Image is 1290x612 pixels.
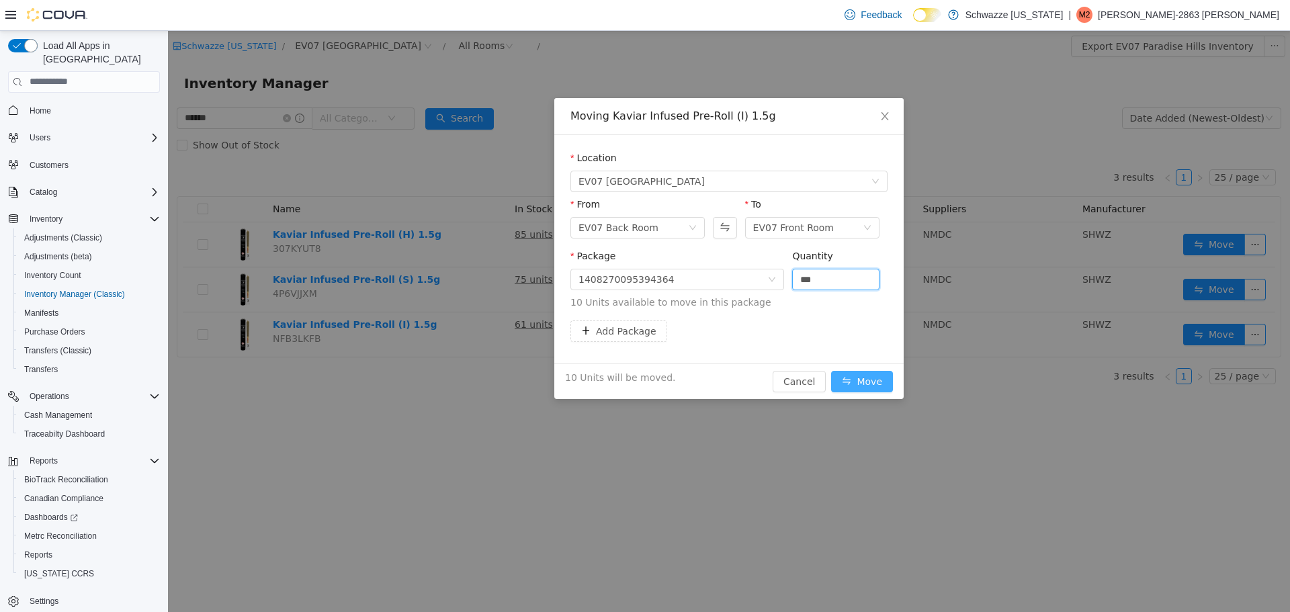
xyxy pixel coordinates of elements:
[24,388,75,404] button: Operations
[3,101,165,120] button: Home
[1068,7,1071,23] p: |
[30,187,57,198] span: Catalog
[38,39,160,66] span: Load All Apps in [GEOGRAPHIC_DATA]
[24,102,160,119] span: Home
[861,8,902,21] span: Feedback
[19,407,97,423] a: Cash Management
[13,425,165,443] button: Traceabilty Dashboard
[24,493,103,504] span: Canadian Compliance
[19,547,160,563] span: Reports
[27,8,87,21] img: Cova
[13,470,165,489] button: BioTrack Reconciliation
[19,528,102,544] a: Metrc Reconciliation
[19,547,58,563] a: Reports
[402,78,720,93] div: Moving Kaviar Infused Pre-Roll (I) 1.5g
[13,247,165,266] button: Adjustments (beta)
[411,140,537,161] span: EV07 Paradise Hills
[13,360,165,379] button: Transfers
[30,214,62,224] span: Inventory
[24,593,64,609] a: Settings
[624,220,665,230] label: Quantity
[13,322,165,341] button: Purchase Orders
[24,453,160,469] span: Reports
[24,474,108,485] span: BioTrack Reconciliation
[30,132,50,143] span: Users
[605,340,658,361] button: Cancel
[19,324,91,340] a: Purchase Orders
[19,305,160,321] span: Manifests
[19,267,160,283] span: Inventory Count
[19,267,87,283] a: Inventory Count
[13,489,165,508] button: Canadian Compliance
[1098,7,1279,23] p: [PERSON_NAME]-2863 [PERSON_NAME]
[625,238,711,259] input: Quantity
[19,566,160,582] span: Washington CCRS
[24,130,56,146] button: Users
[19,361,63,378] a: Transfers
[1076,7,1092,23] div: Matthew-2863 Turner
[3,210,165,228] button: Inventory
[712,80,722,91] i: icon: close
[24,232,102,243] span: Adjustments (Classic)
[402,290,499,311] button: icon: plusAdd Package
[24,453,63,469] button: Reports
[913,8,941,22] input: Dark Mode
[24,184,62,200] button: Catalog
[19,286,130,302] a: Inventory Manager (Classic)
[24,326,85,337] span: Purchase Orders
[411,238,507,259] div: 1408270095394364
[19,566,99,582] a: [US_STATE] CCRS
[19,249,160,265] span: Adjustments (beta)
[19,472,160,488] span: BioTrack Reconciliation
[13,266,165,285] button: Inventory Count
[695,193,703,202] i: icon: down
[30,160,69,171] span: Customers
[19,528,160,544] span: Metrc Reconciliation
[24,531,97,541] span: Metrc Reconciliation
[19,472,114,488] a: BioTrack Reconciliation
[663,340,725,361] button: icon: swapMove
[30,596,58,607] span: Settings
[24,410,92,421] span: Cash Management
[24,157,160,173] span: Customers
[24,388,160,404] span: Operations
[13,304,165,322] button: Manifests
[19,361,160,378] span: Transfers
[402,122,449,132] label: Location
[24,593,160,609] span: Settings
[13,285,165,304] button: Inventory Manager (Classic)
[19,343,160,359] span: Transfers (Classic)
[3,128,165,147] button: Users
[24,103,56,119] a: Home
[19,230,160,246] span: Adjustments (Classic)
[397,340,507,354] span: 10 Units will be moved.
[965,7,1064,23] p: Schwazze [US_STATE]
[703,146,712,156] i: icon: down
[24,429,105,439] span: Traceabilty Dashboard
[585,187,666,207] div: EV07 Front Room
[24,512,78,523] span: Dashboards
[19,426,160,442] span: Traceabilty Dashboard
[24,289,125,300] span: Inventory Manager (Classic)
[19,407,160,423] span: Cash Management
[24,364,58,375] span: Transfers
[19,426,110,442] a: Traceabilty Dashboard
[24,211,68,227] button: Inventory
[24,550,52,560] span: Reports
[19,324,160,340] span: Purchase Orders
[19,509,83,525] a: Dashboards
[24,130,160,146] span: Users
[24,211,160,227] span: Inventory
[24,184,160,200] span: Catalog
[24,568,94,579] span: [US_STATE] CCRS
[19,509,160,525] span: Dashboards
[19,305,64,321] a: Manifests
[411,187,490,207] div: EV07 Back Room
[24,270,81,281] span: Inventory Count
[3,183,165,202] button: Catalog
[24,251,92,262] span: Adjustments (beta)
[30,391,69,402] span: Operations
[3,155,165,175] button: Customers
[24,157,74,173] a: Customers
[839,1,907,28] a: Feedback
